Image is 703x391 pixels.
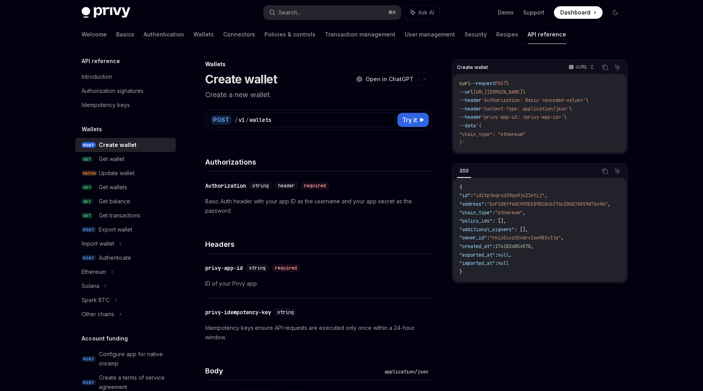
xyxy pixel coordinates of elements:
[75,138,176,152] a: POSTCreate wallet
[457,64,488,71] span: Create wallet
[82,281,99,291] div: Solana
[250,116,271,124] div: wallets
[82,295,109,305] div: Spark BTC
[82,72,112,81] div: Introduction
[82,125,102,134] h5: Wallets
[481,114,564,120] span: 'privy-app-id: <privy-app-id>'
[99,225,132,234] div: Export wallet
[205,182,246,190] div: Authorization
[459,218,492,224] span: "policy_ids"
[75,347,176,371] a: POSTConfigure app for native onramp
[473,89,523,95] span: [URL][DOMAIN_NAME]
[495,260,498,266] span: :
[239,116,245,124] div: v1
[205,157,432,167] h4: Authorizations
[144,25,184,44] a: Authentication
[487,235,490,241] span: :
[75,251,176,265] a: POSTAuthenticate
[495,80,506,87] span: POST
[459,106,481,112] span: --header
[564,61,597,74] button: cURL
[514,226,528,233] span: : [],
[600,62,610,72] button: Copy the contents from the code block
[561,235,564,241] span: ,
[459,131,525,138] span: "chain_type": "ethereum"
[75,84,176,98] a: Authorization signatures
[82,199,93,205] span: GET
[523,210,525,216] span: ,
[523,89,525,95] span: \
[470,192,473,199] span: :
[459,192,470,199] span: "id"
[459,235,487,241] span: "owner_id"
[459,243,492,250] span: "created_at"
[492,243,495,250] span: :
[235,116,238,124] div: /
[193,25,214,44] a: Wallets
[487,201,608,207] span: "0xF1DBff66C993EE895C8cb176c30b07A559d76496"
[82,25,107,44] a: Welcome
[560,9,590,16] span: Dashboard
[498,9,514,16] a: Demo
[205,308,271,316] div: privy-idempotency-key
[495,252,498,258] span: :
[82,356,96,362] span: POST
[608,201,610,207] span: ,
[205,60,432,68] div: Wallets
[459,97,481,103] span: --header
[75,208,176,223] a: GETGet transactions
[211,115,231,125] div: POST
[464,25,487,44] a: Security
[366,75,413,83] span: Open in ChatGPT
[82,142,96,148] span: POST
[205,264,243,272] div: privy-app-id
[609,6,621,19] button: Toggle dark mode
[459,226,514,233] span: "additional_signers"
[459,260,495,266] span: "imported_at"
[492,218,506,224] span: : [],
[569,106,572,112] span: \
[75,166,176,180] a: PATCHUpdate wallet
[246,116,249,124] div: /
[75,152,176,166] a: GETGet wallet
[223,25,255,44] a: Connectors
[457,166,471,176] div: 200
[564,114,566,120] span: \
[264,5,401,20] button: Search...⌘K
[576,64,588,70] p: cURL
[484,201,487,207] span: :
[459,210,492,216] span: "chain_type"
[496,25,518,44] a: Recipes
[82,267,106,277] div: Ethereum
[531,243,534,250] span: ,
[272,264,300,272] div: required
[301,182,329,190] div: required
[82,7,130,18] img: dark logo
[116,25,134,44] a: Basics
[99,253,131,262] div: Authenticate
[277,309,294,315] span: string
[82,239,114,248] div: Import wallet
[523,9,545,16] a: Support
[99,168,135,178] div: Update wallet
[528,25,566,44] a: API reference
[554,6,603,19] a: Dashboard
[351,72,418,86] button: Open in ChatGPT
[381,368,432,376] div: application/json
[492,210,495,216] span: :
[99,154,124,164] div: Get wallet
[82,227,96,233] span: POST
[82,170,97,176] span: PATCH
[279,8,301,17] div: Search...
[205,366,381,376] h4: Body
[205,72,277,86] h1: Create wallet
[82,56,120,66] h5: API reference
[205,197,432,215] p: Basic Auth header with your app ID as the username and your app secret as the password.
[612,166,623,176] button: Ask AI
[99,197,130,206] div: Get balance
[498,260,509,266] span: null
[82,213,93,219] span: GET
[612,62,623,72] button: Ask AI
[75,194,176,208] a: GETGet balance
[506,80,509,87] span: \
